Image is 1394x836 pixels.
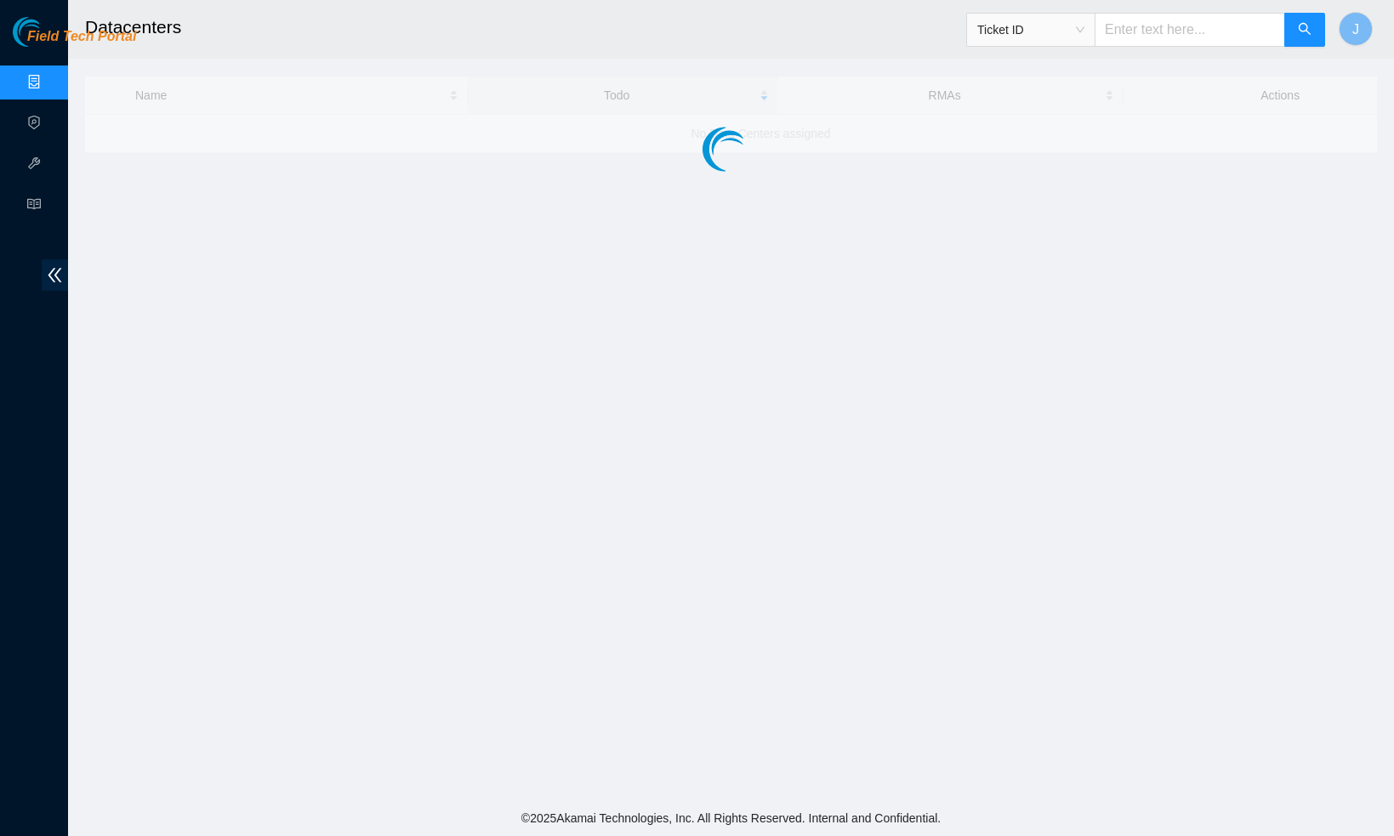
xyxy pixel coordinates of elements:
img: Akamai Technologies [13,17,86,47]
span: search [1298,22,1311,38]
span: double-left [42,259,68,291]
span: read [27,190,41,224]
button: J [1339,12,1373,46]
footer: © 2025 Akamai Technologies, Inc. All Rights Reserved. Internal and Confidential. [68,800,1394,836]
a: Akamai TechnologiesField Tech Portal [13,31,136,53]
span: J [1352,19,1359,40]
input: Enter text here... [1095,13,1285,47]
button: search [1284,13,1325,47]
span: Ticket ID [977,17,1084,43]
span: Field Tech Portal [27,29,136,45]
